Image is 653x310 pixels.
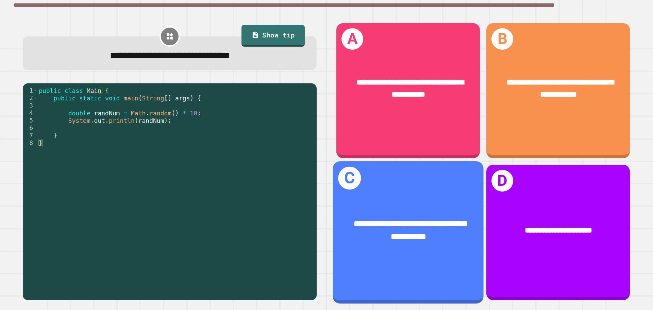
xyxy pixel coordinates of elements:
[23,102,37,109] div: 3
[23,124,37,132] div: 6
[23,94,37,102] div: 2
[33,87,37,94] span: Toggle code folding, rows 1 through 8
[23,139,37,147] div: 8
[241,25,305,47] a: Show tip
[341,28,363,50] h1: A
[23,87,37,94] div: 1
[491,28,513,50] h1: B
[23,109,37,117] div: 4
[33,94,37,102] span: Toggle code folding, rows 2 through 7
[338,167,361,190] h1: C
[491,170,513,192] h1: D
[23,132,37,139] div: 7
[23,117,37,124] div: 5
